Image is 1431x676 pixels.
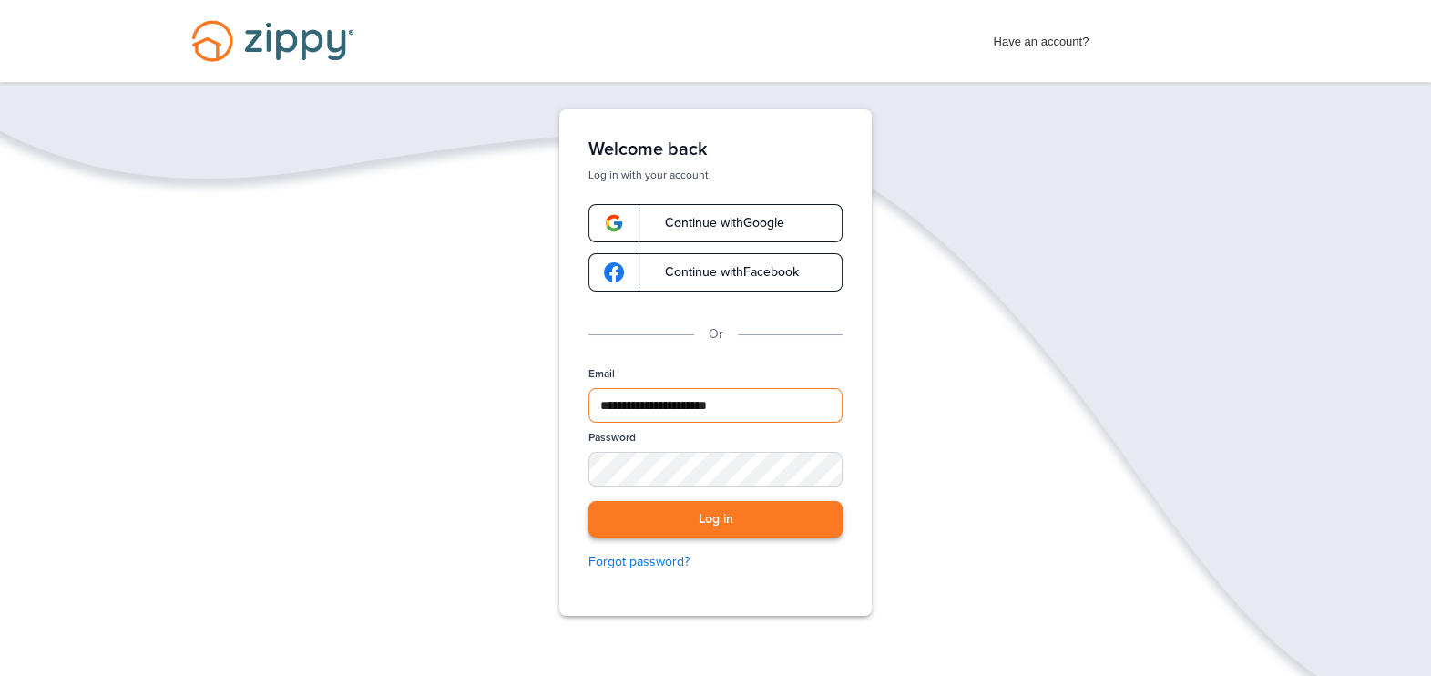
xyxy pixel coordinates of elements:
[588,366,615,382] label: Email
[588,168,843,182] p: Log in with your account.
[588,253,843,292] a: google-logoContinue withFacebook
[604,262,624,282] img: google-logo
[647,217,784,230] span: Continue with Google
[604,213,624,233] img: google-logo
[647,266,799,279] span: Continue with Facebook
[588,430,636,446] label: Password
[709,324,723,344] p: Or
[588,452,843,487] input: Password
[588,552,843,572] a: Forgot password?
[588,388,843,423] input: Email
[994,23,1089,52] span: Have an account?
[588,204,843,242] a: google-logoContinue withGoogle
[588,138,843,160] h1: Welcome back
[588,501,843,538] button: Log in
